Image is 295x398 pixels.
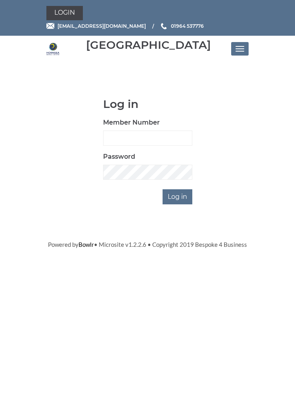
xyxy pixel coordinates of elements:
[103,152,135,162] label: Password
[46,6,83,20] a: Login
[103,98,192,110] h1: Log in
[103,118,160,127] label: Member Number
[48,241,247,248] span: Powered by • Microsite v1.2.2.6 • Copyright 2019 Bespoke 4 Business
[86,39,211,51] div: [GEOGRAPHIC_DATA]
[57,23,146,29] span: [EMAIL_ADDRESS][DOMAIN_NAME]
[46,22,146,30] a: Email [EMAIL_ADDRESS][DOMAIN_NAME]
[46,42,59,56] img: Hornsea Bowls Centre
[160,22,204,30] a: Phone us 01964 537776
[46,23,54,29] img: Email
[79,241,94,248] a: Bowlr
[231,42,249,56] button: Toggle navigation
[163,189,192,204] input: Log in
[171,23,204,29] span: 01964 537776
[161,23,167,29] img: Phone us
